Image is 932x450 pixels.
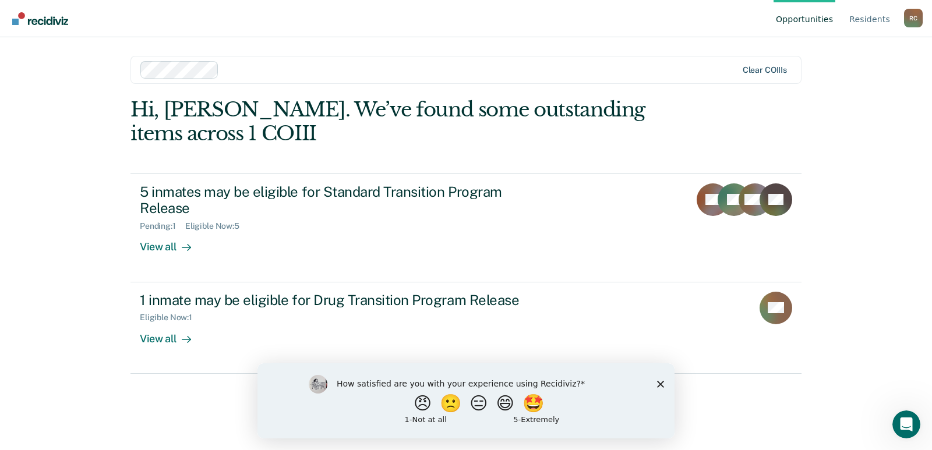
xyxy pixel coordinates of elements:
iframe: Intercom live chat [892,410,920,438]
div: Clear COIIIs [743,65,787,75]
div: 5 inmates may be eligible for Standard Transition Program Release [140,183,549,217]
div: View all [140,231,205,254]
a: 5 inmates may be eligible for Standard Transition Program ReleasePending:1Eligible Now:5View all [130,173,802,282]
a: 1 inmate may be eligible for Drug Transition Program ReleaseEligible Now:1View all [130,282,802,374]
div: Pending : 1 [140,221,185,231]
iframe: Survey by Kim from Recidiviz [257,363,675,438]
div: View all [140,323,205,345]
button: Profile dropdown button [904,9,923,27]
img: Recidiviz [12,12,68,25]
div: Hi, [PERSON_NAME]. We’ve found some outstanding items across 1 COIII [130,98,668,146]
div: Eligible Now : 5 [185,221,249,231]
div: R C [904,9,923,27]
div: Eligible Now : 1 [140,313,202,323]
div: 1 inmate may be eligible for Drug Transition Program Release [140,292,549,309]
